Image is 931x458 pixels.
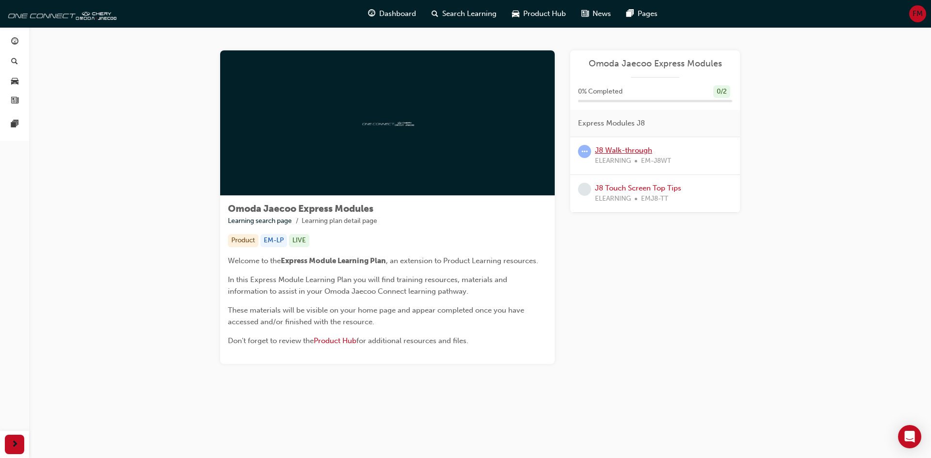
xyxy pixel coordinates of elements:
span: EM-J8WT [641,156,671,167]
img: oneconnect [361,118,414,127]
a: news-iconNews [574,4,619,24]
span: These materials will be visible on your home page and appear completed once you have accessed and... [228,306,526,326]
a: J8 Walk-through [595,146,652,155]
a: Learning search page [228,217,292,225]
span: Express Module Learning Plan [281,256,386,265]
span: guage-icon [11,38,18,47]
span: news-icon [11,97,18,106]
span: Don't forget to review the [228,336,314,345]
a: guage-iconDashboard [360,4,424,24]
span: learningRecordVerb_NONE-icon [578,183,591,196]
span: car-icon [512,8,519,20]
span: car-icon [11,77,18,86]
button: FM [909,5,926,22]
span: Pages [638,8,658,19]
span: Welcome to the [228,256,281,265]
li: Learning plan detail page [302,216,377,227]
span: EMJ8-TT [641,193,668,205]
img: oneconnect [5,4,116,23]
span: search-icon [432,8,438,20]
span: Express Modules J8 [578,118,645,129]
a: search-iconSearch Learning [424,4,504,24]
span: Dashboard [379,8,416,19]
span: search-icon [11,58,18,66]
span: ELEARNING [595,156,631,167]
a: Product Hub [314,336,356,345]
a: pages-iconPages [619,4,665,24]
span: ELEARNING [595,193,631,205]
span: pages-icon [626,8,634,20]
span: learningRecordVerb_ATTEMPT-icon [578,145,591,158]
a: Omoda Jaecoo Express Modules [578,58,732,69]
div: Product [228,234,258,247]
span: Omoda Jaecoo Express Modules [228,203,373,214]
span: , an extension to Product Learning resources. [386,256,538,265]
span: next-icon [11,439,18,451]
span: 0 % Completed [578,86,623,97]
div: 0 / 2 [713,85,730,98]
span: Product Hub [523,8,566,19]
div: Open Intercom Messenger [898,425,921,448]
span: FM [913,8,923,19]
a: J8 Touch Screen Top Tips [595,184,681,192]
span: for additional resources and files. [356,336,468,345]
span: pages-icon [11,120,18,129]
span: guage-icon [368,8,375,20]
span: news-icon [581,8,589,20]
span: Search Learning [442,8,497,19]
span: In this Express Module Learning Plan you will find training resources, materials and information ... [228,275,509,296]
span: News [593,8,611,19]
a: car-iconProduct Hub [504,4,574,24]
div: LIVE [289,234,309,247]
div: EM-LP [260,234,287,247]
